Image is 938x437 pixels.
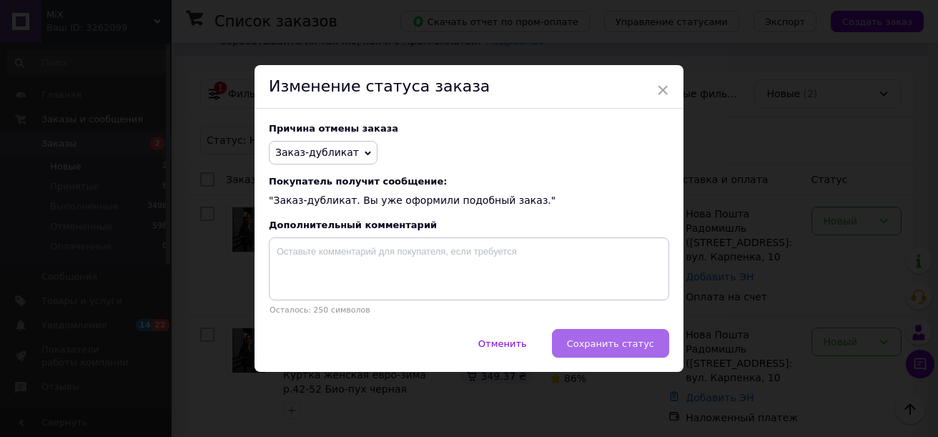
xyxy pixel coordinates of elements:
[478,338,527,349] span: Отменить
[255,65,683,109] div: Изменение статуса заказа
[275,147,359,158] span: Заказ-дубликат
[463,329,542,358] button: Отменить
[552,329,669,358] button: Сохранить статус
[269,123,669,134] div: Причина отмены заказа
[269,176,669,208] div: "Заказ-дубликат. Вы уже оформили подобный заказ."
[269,305,669,315] p: Осталось: 250 символов
[269,220,669,230] div: Дополнительный комментарий
[567,338,654,349] span: Сохранить статус
[269,176,669,187] span: Покупатель получит сообщение:
[656,78,669,102] span: ×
